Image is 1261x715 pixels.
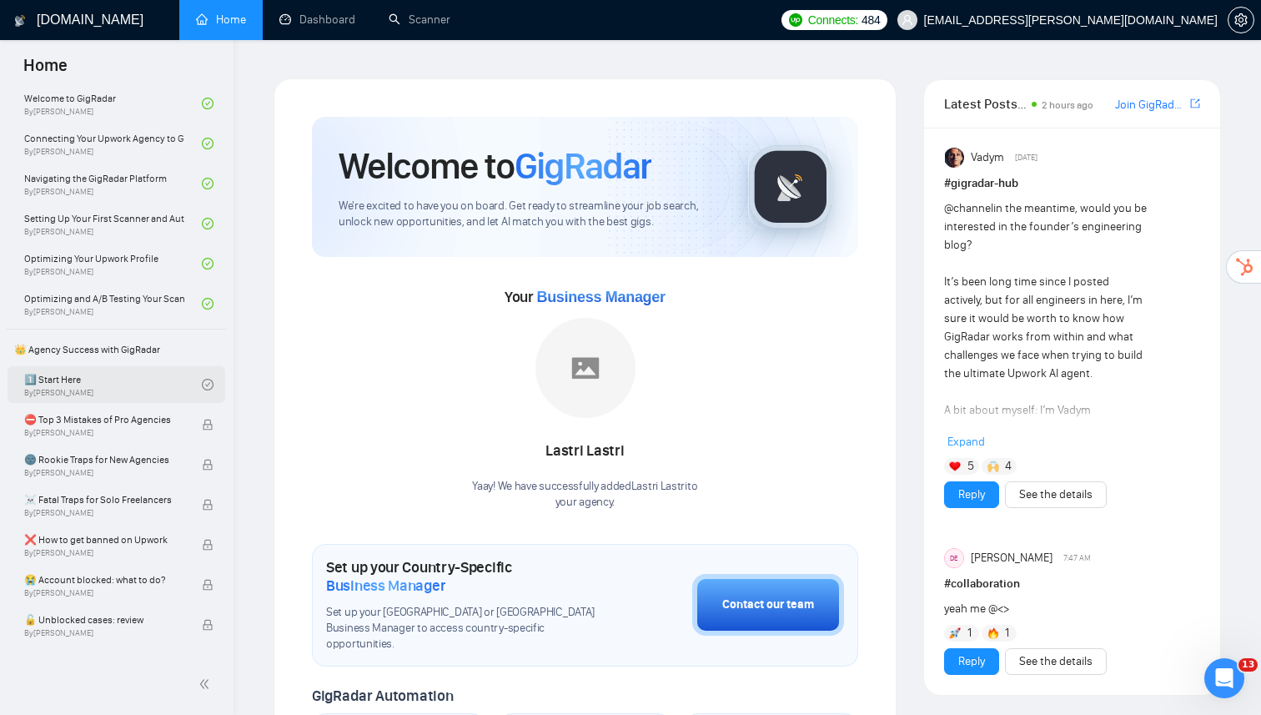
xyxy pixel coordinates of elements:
div: Contact our team [722,596,814,614]
span: Business Manager [536,289,665,305]
div: Yaay! We have successfully added Lastri Lastri to [472,479,697,511]
span: 7:47 AM [1063,551,1091,566]
img: upwork-logo.png [789,13,802,27]
a: Reply [958,652,985,671]
a: Connecting Your Upwork Agency to GigRadarBy[PERSON_NAME] [24,125,202,162]
span: Vadym [971,149,1004,167]
img: gigradar-logo.png [749,145,832,229]
h1: # gigradar-hub [944,174,1200,193]
span: GigRadar [515,144,651,189]
span: 🔓 Unblocked cases: review [24,612,184,628]
span: Expand [947,435,985,449]
span: ☠️ Fatal Traps for Solo Freelancers [24,491,184,508]
span: Latest Posts from the GigRadar Community [944,93,1027,114]
span: lock [202,579,214,591]
span: lock [202,539,214,551]
img: 🚀 [949,627,961,639]
span: lock [202,419,214,431]
img: ❤️ [949,461,961,472]
span: By [PERSON_NAME] [24,468,184,478]
span: 4 [1005,458,1012,475]
a: export [1190,96,1200,112]
span: check-circle [202,98,214,109]
a: Optimizing and A/B Testing Your Scanner for Better ResultsBy[PERSON_NAME] [24,285,202,322]
span: [PERSON_NAME] [971,549,1053,567]
button: See the details [1005,648,1107,675]
span: GigRadar Automation [312,687,453,705]
span: double-left [198,676,215,692]
span: lock [202,459,214,471]
button: Contact our team [692,574,844,636]
a: searchScanner [389,13,450,27]
span: 👑 Agency Success with GigRadar [8,333,225,366]
img: placeholder.png [535,318,636,418]
span: ⛔ Top 3 Mistakes of Pro Agencies [24,411,184,428]
div: yeah me @<> [944,600,1149,618]
a: homeHome [196,13,246,27]
img: 🔥 [987,627,999,639]
span: By [PERSON_NAME] [24,588,184,598]
a: Navigating the GigRadar PlatformBy[PERSON_NAME] [24,165,202,202]
a: Welcome to GigRadarBy[PERSON_NAME] [24,85,202,122]
span: user [902,14,913,26]
span: Connects: [808,11,858,29]
span: check-circle [202,218,214,229]
span: @channel [944,201,993,215]
h1: Welcome to [339,144,651,189]
span: 🌚 Rookie Traps for New Agencies [24,451,184,468]
span: check-circle [202,178,214,189]
a: See the details [1019,652,1093,671]
a: Optimizing Your Upwork ProfileBy[PERSON_NAME] [24,245,202,282]
img: logo [14,8,26,34]
span: 484 [862,11,880,29]
a: 1️⃣ Start HereBy[PERSON_NAME] [24,366,202,403]
img: Vadym [945,148,965,168]
span: 😭 Account blocked: what to do? [24,571,184,588]
span: export [1190,97,1200,110]
span: 5 [967,458,974,475]
span: check-circle [202,258,214,269]
span: setting [1228,13,1253,27]
span: We're excited to have you on board. Get ready to streamline your job search, unlock new opportuni... [339,199,721,230]
span: By [PERSON_NAME] [24,548,184,558]
button: See the details [1005,481,1107,508]
span: lock [202,619,214,631]
button: Reply [944,648,999,675]
span: By [PERSON_NAME] [24,628,184,638]
span: Home [10,53,81,88]
p: your agency . [472,495,697,511]
a: dashboardDashboard [279,13,355,27]
span: Business Manager [326,577,445,595]
button: setting [1228,7,1254,33]
a: Setting Up Your First Scanner and Auto-BidderBy[PERSON_NAME] [24,205,202,242]
span: 🙈 Getting over Upwork? [24,652,184,668]
div: DE [945,549,963,567]
span: By [PERSON_NAME] [24,428,184,438]
a: Join GigRadar Slack Community [1115,96,1187,114]
span: By [PERSON_NAME] [24,508,184,518]
span: check-circle [202,379,214,390]
div: Lastri Lastri [472,437,697,466]
button: Reply [944,481,999,508]
a: Reply [958,486,985,504]
span: 1 [967,625,972,642]
iframe: Intercom live chat [1204,658,1244,698]
span: ❌ How to get banned on Upwork [24,531,184,548]
span: Set up your [GEOGRAPHIC_DATA] or [GEOGRAPHIC_DATA] Business Manager to access country-specific op... [326,605,609,652]
img: 🙌 [987,461,999,472]
h1: Set up your Country-Specific [326,558,609,595]
a: setting [1228,13,1254,27]
span: 2 hours ago [1042,99,1093,111]
span: check-circle [202,298,214,310]
span: check-circle [202,138,214,149]
span: Your [505,288,666,306]
span: [DATE] [1015,150,1037,165]
span: lock [202,499,214,511]
span: 13 [1238,658,1258,672]
a: See the details [1019,486,1093,504]
h1: # collaboration [944,575,1200,593]
span: 1 [1005,625,1009,642]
